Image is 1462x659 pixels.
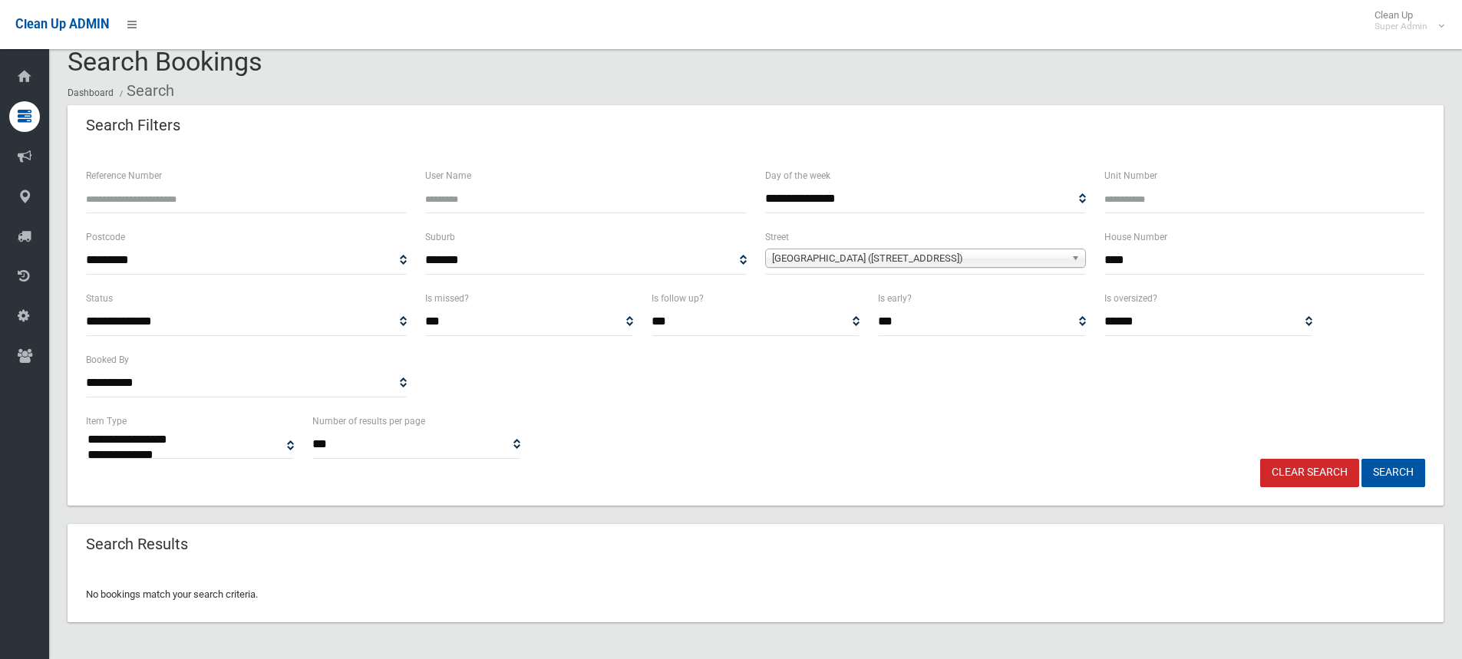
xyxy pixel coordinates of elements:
header: Search Filters [68,110,199,140]
label: Postcode [86,229,125,245]
label: Is oversized? [1104,290,1157,307]
label: Reference Number [86,167,162,184]
label: Is early? [878,290,912,307]
span: Clean Up [1367,9,1443,32]
span: Clean Up ADMIN [15,17,109,31]
button: Search [1361,459,1425,487]
a: Dashboard [68,87,114,98]
span: [GEOGRAPHIC_DATA] ([STREET_ADDRESS]) [772,249,1065,268]
small: Super Admin [1375,21,1427,32]
label: House Number [1104,229,1167,245]
label: User Name [425,167,471,184]
label: Booked By [86,351,129,368]
label: Day of the week [765,167,830,184]
a: Clear Search [1260,459,1359,487]
label: Street [765,229,789,245]
label: Suburb [425,229,455,245]
label: Item Type [86,413,127,430]
label: Is missed? [425,290,469,307]
label: Unit Number [1104,167,1157,184]
label: Number of results per page [312,413,425,430]
label: Status [86,290,113,307]
div: No bookings match your search criteria. [68,567,1444,622]
span: Search Bookings [68,46,262,77]
label: Is follow up? [652,290,704,307]
header: Search Results [68,529,206,559]
li: Search [116,77,174,105]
